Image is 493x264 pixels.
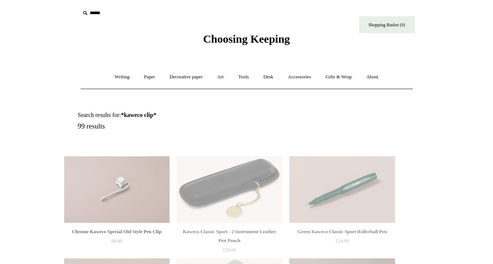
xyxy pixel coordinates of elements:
div: Green Kaweco Classic Sport Rollerball Pen [291,227,393,236]
img: Chrome Kaweco Special Old Style Pen Clip [64,156,170,223]
a: Gifts & Wrap [319,67,358,87]
a: Writing [108,67,136,87]
a: About [359,67,385,87]
a: Chrome Kaweco Special Old Style Pen Clip £6.00 [64,227,170,258]
a: Chrome Kaweco Special Old Style Pen Clip Chrome Kaweco Special Old Style Pen Clip [64,156,170,223]
span: £20.00 [223,247,236,252]
strong: *kaweco clip* [121,112,157,118]
h1: Search results for: [78,111,255,118]
a: Art [211,67,230,87]
span: £24.00 [336,238,349,244]
a: Choosing Keeping [203,39,290,44]
a: Green Kaweco Classic Sport Rollerball Pen Green Kaweco Classic Sport Rollerball Pen [289,156,395,223]
img: Kaweco Classic Sport - 2 Instrument Leather Pen Pouch [177,156,282,223]
img: Green Kaweco Classic Sport Rollerball Pen [289,156,395,223]
a: Decorative paper [163,67,209,87]
a: Tools [231,67,256,87]
div: Chrome Kaweco Special Old Style Pen Clip [66,227,168,236]
a: Green Kaweco Classic Sport Rollerball Pen £24.00 [289,227,395,258]
a: Desk [257,67,280,87]
a: Paper [137,67,162,87]
a: Kaweco Classic Sport - 2 Instrument Leather Pen Pouch Kaweco Classic Sport - 2 Instrument Leather... [177,156,282,223]
a: Shopping Basket (0) [359,16,415,33]
span: £6.00 [111,238,122,244]
span: Choosing Keeping [203,33,290,45]
h5: 99 results [78,122,255,131]
a: Accessories [281,67,318,87]
a: Kaweco Classic Sport - 2 Instrument Leather Pen Pouch £20.00 [177,227,282,258]
div: Kaweco Classic Sport - 2 Instrument Leather Pen Pouch [178,227,280,245]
